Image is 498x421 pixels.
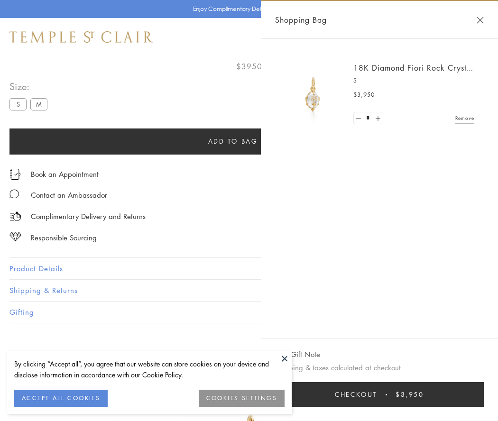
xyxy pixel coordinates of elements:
a: Set quantity to 0 [354,112,363,124]
span: $3,950 [353,90,375,100]
label: S [9,98,27,110]
p: Shipping & taxes calculated at checkout [275,362,484,374]
span: Add to bag [208,136,258,146]
button: ACCEPT ALL COOKIES [14,390,108,407]
p: Enjoy Complimentary Delivery & Returns [193,4,301,14]
span: Checkout [335,389,377,400]
div: By clicking “Accept all”, you agree that our website can store cookies on your device and disclos... [14,358,285,380]
span: $3950 [236,60,262,73]
span: Size: [9,79,51,94]
span: $3,950 [396,389,424,400]
div: Contact an Ambassador [31,189,107,201]
a: Set quantity to 2 [373,112,382,124]
p: S [353,76,474,85]
button: Add to bag [9,128,456,155]
span: Shopping Bag [275,14,327,26]
a: Remove [455,113,474,123]
button: COOKIES SETTINGS [199,390,285,407]
p: Complimentary Delivery and Returns [31,210,146,222]
button: Gifting [9,302,489,323]
img: MessageIcon-01_2.svg [9,189,19,199]
button: Checkout $3,950 [275,382,484,407]
img: P51889-E11FIORI [285,66,341,123]
button: Close Shopping Bag [477,17,484,24]
button: Shipping & Returns [9,280,489,301]
img: Temple St. Clair [9,31,153,43]
img: icon_delivery.svg [9,210,21,222]
button: Product Details [9,258,489,279]
a: Book an Appointment [31,169,99,179]
button: Add Gift Note [275,348,320,360]
img: icon_sourcing.svg [9,232,21,241]
label: M [30,98,47,110]
div: Responsible Sourcing [31,232,97,244]
img: icon_appointment.svg [9,169,21,180]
